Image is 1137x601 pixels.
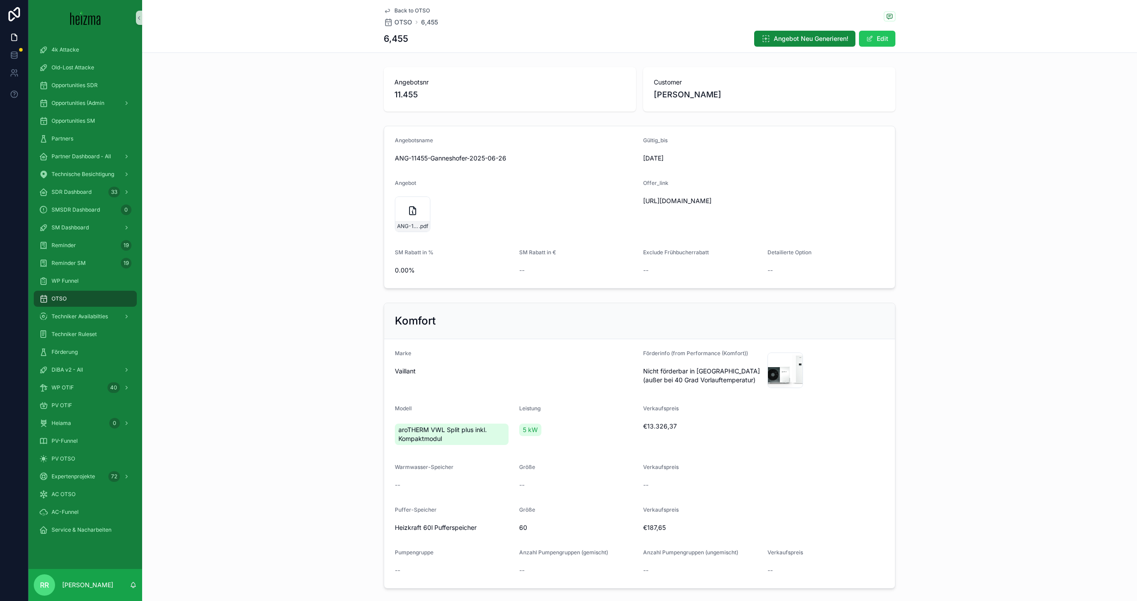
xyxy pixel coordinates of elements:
span: [DATE] [643,154,760,163]
div: 72 [108,471,120,482]
span: -- [395,566,400,575]
span: Service & Nacharbeiten [52,526,111,533]
a: AC-Funnel [34,504,137,520]
span: Customer [654,78,885,87]
span: .pdf [419,223,428,230]
span: Marke [395,350,411,357]
span: SM Dashboard [52,224,89,231]
a: Old-Lost Attacke [34,60,137,76]
a: Opportunities SM [34,113,137,129]
span: Back to OTSO [394,7,430,14]
a: DiBA v2 - All [34,362,137,378]
span: Modell [395,405,412,412]
a: Service & Nacharbeiten [34,522,137,538]
span: SMSDR Dashboard [52,206,100,213]
span: ANG-11455-Ganneshofer-2025-06-26 [397,223,419,230]
span: PV OTIF [52,402,72,409]
span: 11.455 [394,88,625,101]
a: SMSDR Dashboard0 [34,202,137,218]
span: [PERSON_NAME] [654,88,721,101]
span: WP OTIF [52,384,74,391]
span: Offer_link [643,180,668,186]
a: SM Dashboard [34,220,137,236]
h1: 6,455 [384,32,408,45]
a: Partners [34,131,137,147]
span: -- [643,566,648,575]
span: Partners [52,135,73,142]
a: PV OTIF [34,397,137,413]
span: Opportunities SDR [52,82,98,89]
span: Detailierte Option [767,249,811,256]
span: aroTHERM VWL Split plus inkl. Kompaktmodul [398,425,505,443]
img: App logo [70,11,101,25]
div: 40 [107,382,120,393]
span: AC-Funnel [52,509,79,516]
span: Verkaufspreis [643,405,679,412]
div: 0 [121,204,131,215]
span: Partner Dashboard - All [52,153,111,160]
span: Anzahl Pumpengruppen (ungemischt) [643,549,738,556]
span: AC OTSO [52,491,76,498]
span: Exclude Frühbucherrabatt [643,249,709,256]
span: -- [519,566,525,575]
span: OTSO [52,295,67,302]
span: €13.326,37 [643,422,884,431]
a: Expertenprojekte72 [34,469,137,485]
a: OTSO [384,18,412,27]
span: Heiama [52,420,71,427]
a: 6,455 [421,18,438,27]
span: Opportunities SM [52,117,95,124]
span: Angebotsnr [394,78,625,87]
span: Reminder [52,242,76,249]
span: -- [643,481,648,489]
span: OTSO [394,18,412,27]
span: DiBA v2 - All [52,366,83,373]
a: WP Funnel [34,273,137,289]
span: Gültig_bis [643,137,668,144]
div: 0 [109,418,120,429]
span: 5 kW [523,425,538,434]
span: Puffer-Speicher [395,506,437,513]
a: Back to OTSO [384,7,430,14]
span: -- [395,481,400,489]
span: Verkaufspreis [643,506,679,513]
span: -- [519,266,525,275]
span: -- [767,266,773,275]
span: ANG-11455-Ganneshofer-2025-06-26 [395,154,636,163]
a: Reminder SM19 [34,255,137,271]
span: Förderinfo (from Performance (Komfort)) [643,350,748,357]
span: Verkaufspreis [767,549,803,556]
a: Opportunities SDR [34,77,137,93]
div: 19 [121,258,131,268]
a: OTSO [34,291,137,307]
span: RR [40,580,49,590]
a: Förderung [34,344,137,360]
span: Angebotsname [395,137,433,144]
span: Old-Lost Attacke [52,64,94,71]
span: SM Rabatt in % [395,249,433,256]
span: Heizkraft 60l Pufferspeicher [395,523,477,532]
a: AC OTSO [34,486,137,502]
span: Opportunities (Admin [52,100,104,107]
a: SDR Dashboard33 [34,184,137,200]
span: Vaillant [395,367,416,376]
span: Techniker Ruleset [52,331,97,338]
a: WP OTIF40 [34,380,137,396]
span: Pumpengruppe [395,549,433,556]
span: Größe [519,506,535,513]
span: Nicht förderbar in [GEOGRAPHIC_DATA] (außer bei 40 Grad Vorlauftemperatur) [643,367,760,385]
span: Angebot [395,180,416,186]
span: Verkaufspreis [643,464,679,470]
span: [URL][DOMAIN_NAME] [643,196,802,205]
a: Opportunities (Admin [34,95,137,111]
span: Anzahl Pumpengruppen (gemischt) [519,549,608,556]
span: Techniker Availabilties [52,313,108,320]
span: PV OTSO [52,455,75,462]
span: Leistung [519,405,541,412]
a: Heiama0 [34,415,137,431]
span: €187,65 [643,523,884,532]
a: Techniker Availabilties [34,309,137,325]
a: Technische Besichtigung [34,166,137,182]
span: Reminder SM [52,260,86,267]
span: SM Rabatt in € [519,249,556,256]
